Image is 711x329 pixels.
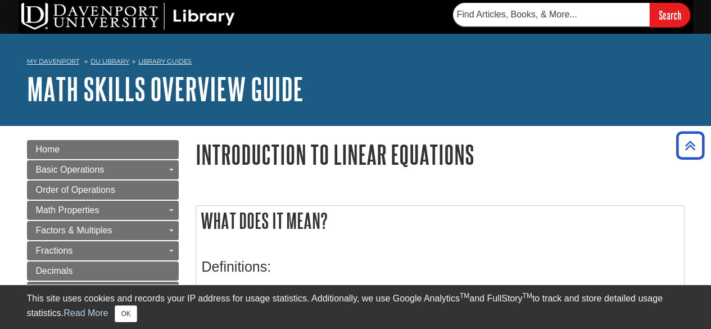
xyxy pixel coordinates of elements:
[36,266,73,276] span: Decimals
[138,57,192,65] a: Library Guides
[196,206,684,236] h2: What does it mean?
[196,140,685,169] h1: Introduction to Linear Equations
[672,138,708,153] a: Back to Top
[36,246,73,255] span: Fractions
[27,262,179,281] a: Decimals
[453,3,690,27] form: Searches DU Library's articles, books, and more
[27,71,304,106] a: Math Skills Overview Guide
[202,259,678,275] h3: Definitions:
[27,181,179,200] a: Order of Operations
[650,3,690,27] input: Search
[36,165,105,174] span: Basic Operations
[36,205,99,215] span: Math Properties
[27,160,179,179] a: Basic Operations
[21,3,235,30] img: DU Library
[453,3,650,26] input: Find Articles, Books, & More...
[90,57,129,65] a: DU Library
[36,226,112,235] span: Factors & Multiples
[27,57,79,66] a: My Davenport
[202,282,337,294] strong: From Wolfram MathWorld:
[27,221,179,240] a: Factors & Multiples
[523,292,532,300] sup: TM
[64,308,108,318] a: Read More
[27,201,179,220] a: Math Properties
[27,140,179,159] a: Home
[115,305,137,322] button: Close
[27,292,685,322] div: This site uses cookies and records your IP address for usage statistics. Additionally, we use Goo...
[36,185,115,195] span: Order of Operations
[27,54,685,72] nav: breadcrumb
[460,292,469,300] sup: TM
[36,145,60,154] span: Home
[27,241,179,260] a: Fractions
[27,282,179,301] a: Percents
